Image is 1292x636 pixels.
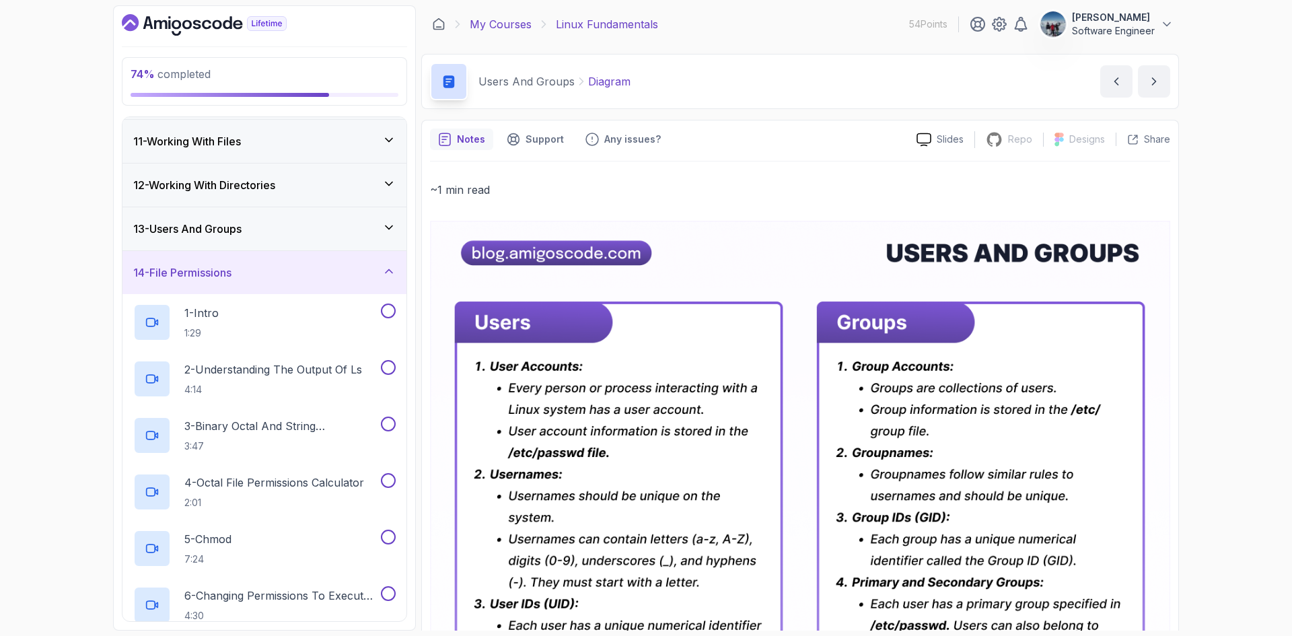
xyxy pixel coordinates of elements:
p: 3:47 [184,439,378,453]
button: Feedback button [577,129,669,150]
button: 4-Octal File Permissions Calculator2:01 [133,473,396,511]
h3: 14 - File Permissions [133,264,231,281]
span: 74 % [131,67,155,81]
button: 3-Binary Octal And String Representation3:47 [133,417,396,454]
p: 1:29 [184,326,219,340]
p: Software Engineer [1072,24,1155,38]
button: 1-Intro1:29 [133,304,396,341]
p: Repo [1008,133,1032,146]
p: [PERSON_NAME] [1072,11,1155,24]
button: user profile image[PERSON_NAME]Software Engineer [1040,11,1174,38]
button: 14-File Permissions [122,251,406,294]
h3: 11 - Working With Files [133,133,241,149]
p: Linux Fundamentals [556,16,658,32]
h3: 13 - Users And Groups [133,221,242,237]
p: Designs [1069,133,1105,146]
button: 5-chmod7:24 [133,530,396,567]
button: 2-Understanding The Output Of ls4:14 [133,360,396,398]
p: Support [526,133,564,146]
p: ~1 min read [430,180,1170,199]
a: Dashboard [122,14,318,36]
button: 12-Working With Directories [122,164,406,207]
h3: 12 - Working With Directories [133,177,275,193]
p: Users And Groups [478,73,575,90]
img: user profile image [1040,11,1066,37]
p: Slides [937,133,964,146]
button: Share [1116,133,1170,146]
p: 4:14 [184,383,362,396]
p: Share [1144,133,1170,146]
p: Any issues? [604,133,661,146]
p: 3 - Binary Octal And String Representation [184,418,378,434]
a: My Courses [470,16,532,32]
p: Diagram [588,73,631,90]
p: 1 - Intro [184,305,219,321]
button: previous content [1100,65,1133,98]
button: notes button [430,129,493,150]
a: Dashboard [432,17,445,31]
p: 54 Points [909,17,947,31]
button: 6-Changing Permissions To Execute (Running) Scripts4:30 [133,586,396,624]
span: completed [131,67,211,81]
p: 7:24 [184,553,231,566]
p: 6 - Changing Permissions To Execute (Running) Scripts [184,588,378,604]
p: 4 - Octal File Permissions Calculator [184,474,364,491]
p: 5 - chmod [184,531,231,547]
button: 11-Working With Files [122,120,406,163]
p: 2:01 [184,496,364,509]
a: Slides [906,133,974,147]
button: Support button [499,129,572,150]
p: 4:30 [184,609,378,623]
button: next content [1138,65,1170,98]
p: 2 - Understanding The Output Of ls [184,361,362,378]
button: 13-Users And Groups [122,207,406,250]
p: Notes [457,133,485,146]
